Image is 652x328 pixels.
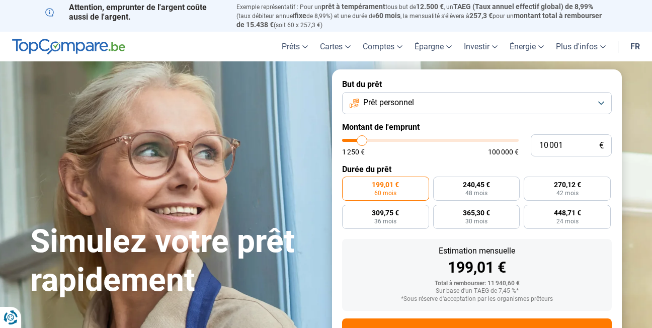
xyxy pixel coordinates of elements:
[556,190,579,196] span: 42 mois
[314,32,357,61] a: Cartes
[342,122,612,132] label: Montant de l'emprunt
[350,288,604,295] div: Sur base d'un TAEG de 7,45 %*
[236,12,602,29] span: montant total à rembourser de 15.438 €
[556,218,579,224] span: 24 mois
[504,32,550,61] a: Énergie
[409,32,458,61] a: Épargne
[465,190,487,196] span: 48 mois
[453,3,593,11] span: TAEG (Taux annuel effectif global) de 8,99%
[45,3,224,22] p: Attention, emprunter de l'argent coûte aussi de l'argent.
[599,141,604,150] span: €
[465,218,487,224] span: 30 mois
[554,181,581,188] span: 270,12 €
[416,3,444,11] span: 12.500 €
[550,32,612,61] a: Plus d'infos
[554,209,581,216] span: 448,71 €
[372,181,399,188] span: 199,01 €
[276,32,314,61] a: Prêts
[342,165,612,174] label: Durée du prêt
[12,39,125,55] img: TopCompare
[375,12,400,20] span: 60 mois
[463,181,490,188] span: 240,45 €
[374,218,396,224] span: 36 mois
[469,12,493,20] span: 257,3 €
[350,296,604,303] div: *Sous réserve d'acceptation par les organismes prêteurs
[30,222,320,300] h1: Simulez votre prêt rapidement
[342,148,365,155] span: 1 250 €
[372,209,399,216] span: 309,75 €
[624,32,646,61] a: fr
[374,190,396,196] span: 60 mois
[321,3,385,11] span: prêt à tempérament
[463,209,490,216] span: 365,30 €
[350,280,604,287] div: Total à rembourser: 11 940,60 €
[236,3,607,29] p: Exemple représentatif : Pour un tous but de , un (taux débiteur annuel de 8,99%) et une durée de ...
[342,92,612,114] button: Prêt personnel
[342,79,612,89] label: But du prêt
[350,247,604,255] div: Estimation mensuelle
[488,148,519,155] span: 100 000 €
[357,32,409,61] a: Comptes
[350,260,604,275] div: 199,01 €
[363,97,414,108] span: Prêt personnel
[458,32,504,61] a: Investir
[294,12,306,20] span: fixe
